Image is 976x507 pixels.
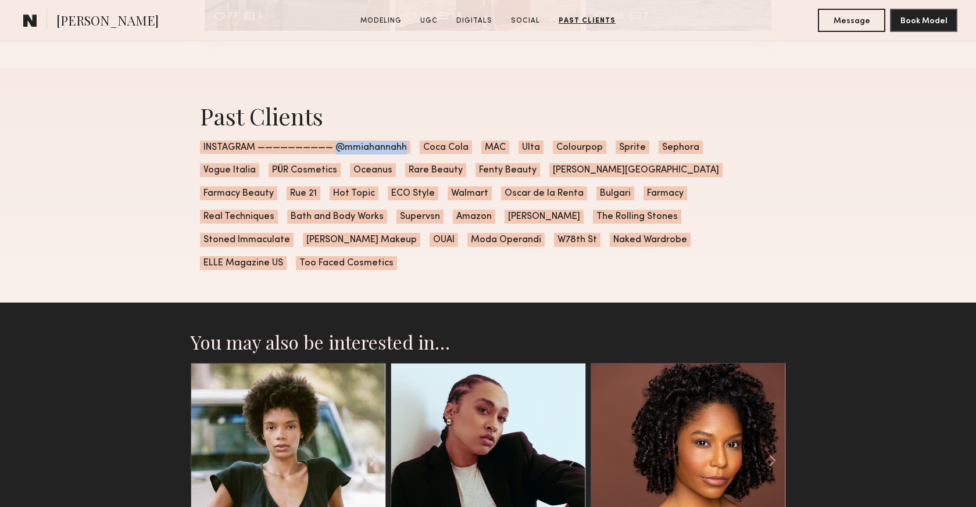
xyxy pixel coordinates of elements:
[287,186,320,200] span: Rue 21
[643,186,687,200] span: Farmacy
[501,186,587,200] span: Oscar de la Renta
[287,210,387,224] span: Bath and Body Works
[356,16,406,26] a: Modeling
[476,163,540,177] span: Fenty Beauty
[269,163,341,177] span: PÜR Cosmetics
[505,210,584,224] span: [PERSON_NAME]
[506,16,545,26] a: Social
[554,16,620,26] a: Past Clients
[553,141,606,154] span: Colourpop
[554,233,600,247] span: W78th St
[56,12,159,32] span: [PERSON_NAME]
[200,256,287,270] span: ELLE Magazine US
[416,16,442,26] a: UGC
[549,163,723,177] span: [PERSON_NAME][GEOGRAPHIC_DATA]
[448,186,492,200] span: Walmart
[296,256,397,270] span: Too Faced Cosmetics
[303,233,420,247] span: [PERSON_NAME] Makeup
[467,233,545,247] span: Moda Operandi
[481,141,509,154] span: MAC
[405,163,466,177] span: Rare Beauty
[200,233,294,247] span: Stoned Immaculate
[818,9,885,32] button: Message
[453,210,495,224] span: Amazon
[596,186,634,200] span: Bulgari
[330,186,378,200] span: Hot Topic
[191,330,786,354] h2: You may also be interested in…
[519,141,544,154] span: Ulta
[200,163,259,177] span: Vogue Italia
[388,186,438,200] span: ECO Style
[200,141,410,154] span: INSTAGRAM —————————— @mmiahannahh
[890,15,957,25] a: Book Model
[890,9,957,32] button: Book Model
[452,16,497,26] a: Digitals
[396,210,444,224] span: Supervsn
[430,233,458,247] span: OUAI
[616,141,649,154] span: Sprite
[350,163,396,177] span: Oceanus
[200,186,277,200] span: Farmacy Beauty
[659,141,703,154] span: Sephora
[200,210,278,224] span: Real Techniques
[593,210,681,224] span: The Rolling Stones
[200,100,777,131] div: Past Clients
[610,233,691,247] span: Naked Wardrobe
[420,141,472,154] span: Coca Cola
